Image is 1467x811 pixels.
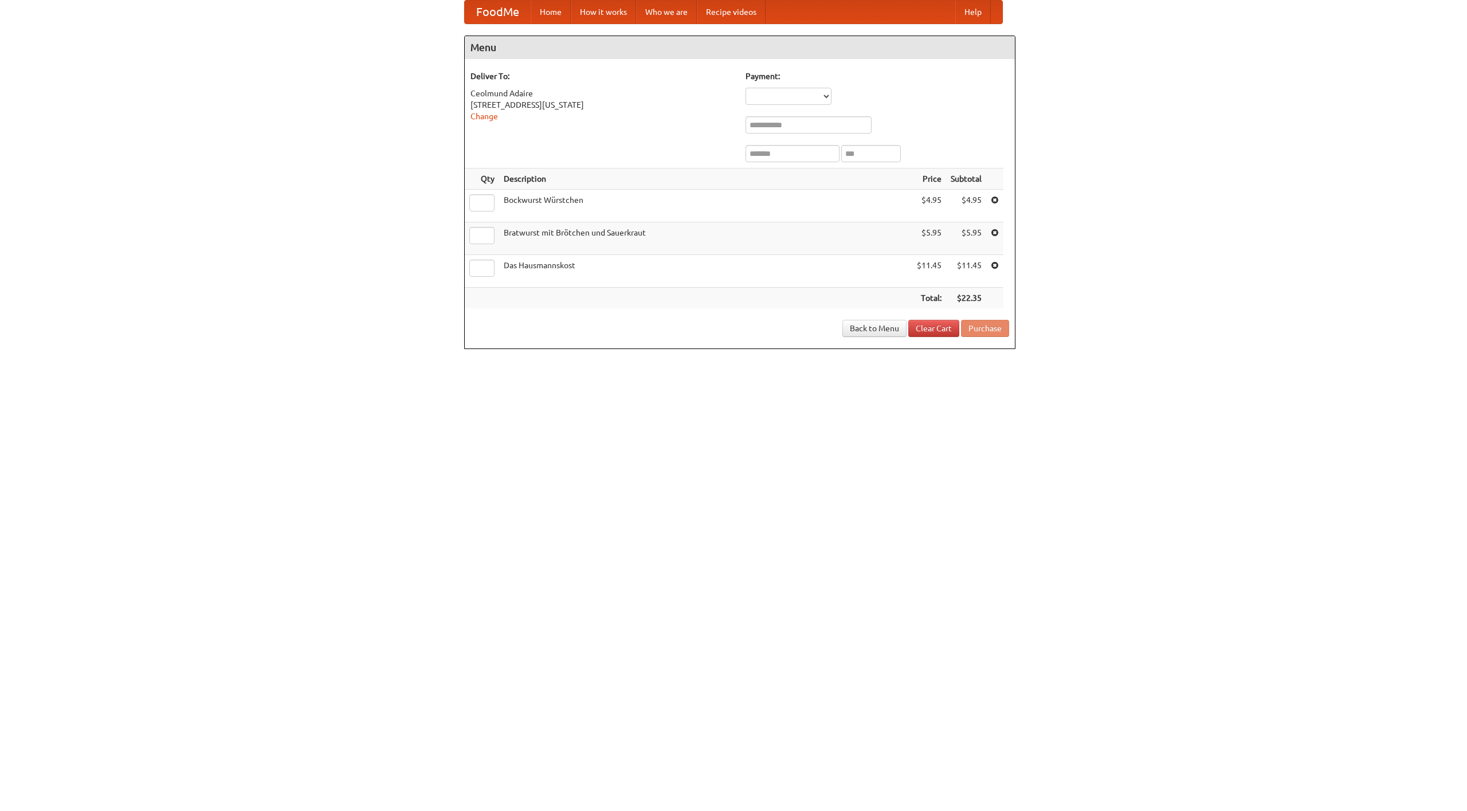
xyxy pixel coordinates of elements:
[946,288,986,309] th: $22.35
[499,190,912,222] td: Bockwurst Würstchen
[946,169,986,190] th: Subtotal
[946,255,986,288] td: $11.45
[842,320,907,337] a: Back to Menu
[636,1,697,23] a: Who we are
[697,1,766,23] a: Recipe videos
[470,70,734,82] h5: Deliver To:
[961,320,1009,337] button: Purchase
[531,1,571,23] a: Home
[571,1,636,23] a: How it works
[499,255,912,288] td: Das Hausmannskost
[946,190,986,222] td: $4.95
[470,88,734,99] div: Ceolmund Adaire
[499,169,912,190] th: Description
[912,190,946,222] td: $4.95
[912,222,946,255] td: $5.95
[465,36,1015,59] h4: Menu
[470,112,498,121] a: Change
[912,255,946,288] td: $11.45
[955,1,991,23] a: Help
[499,222,912,255] td: Bratwurst mit Brötchen und Sauerkraut
[746,70,1009,82] h5: Payment:
[946,222,986,255] td: $5.95
[470,99,734,111] div: [STREET_ADDRESS][US_STATE]
[912,288,946,309] th: Total:
[465,169,499,190] th: Qty
[465,1,531,23] a: FoodMe
[908,320,959,337] a: Clear Cart
[912,169,946,190] th: Price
